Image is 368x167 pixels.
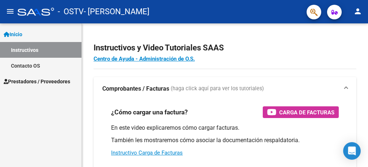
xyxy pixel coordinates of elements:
mat-expansion-panel-header: Comprobantes / Facturas (haga click aquí para ver los tutoriales) [94,77,356,100]
span: Prestadores / Proveedores [4,77,70,86]
a: Centro de Ayuda - Administración de O.S. [94,56,195,62]
h2: Instructivos y Video Tutoriales SAAS [94,41,356,55]
span: Carga de Facturas [279,108,334,117]
span: Inicio [4,30,22,38]
mat-icon: menu [6,7,15,16]
p: En este video explicaremos cómo cargar facturas. [111,124,339,132]
div: Open Intercom Messenger [343,142,361,160]
button: Carga de Facturas [263,106,339,118]
strong: Comprobantes / Facturas [102,85,169,93]
h3: ¿Cómo cargar una factura? [111,107,188,117]
span: - [PERSON_NAME] [84,4,149,20]
p: También les mostraremos cómo asociar la documentación respaldatoria. [111,136,339,144]
a: Instructivo Carga de Facturas [111,149,183,156]
span: - OSTV [58,4,84,20]
mat-icon: person [353,7,362,16]
span: (haga click aquí para ver los tutoriales) [171,85,264,93]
